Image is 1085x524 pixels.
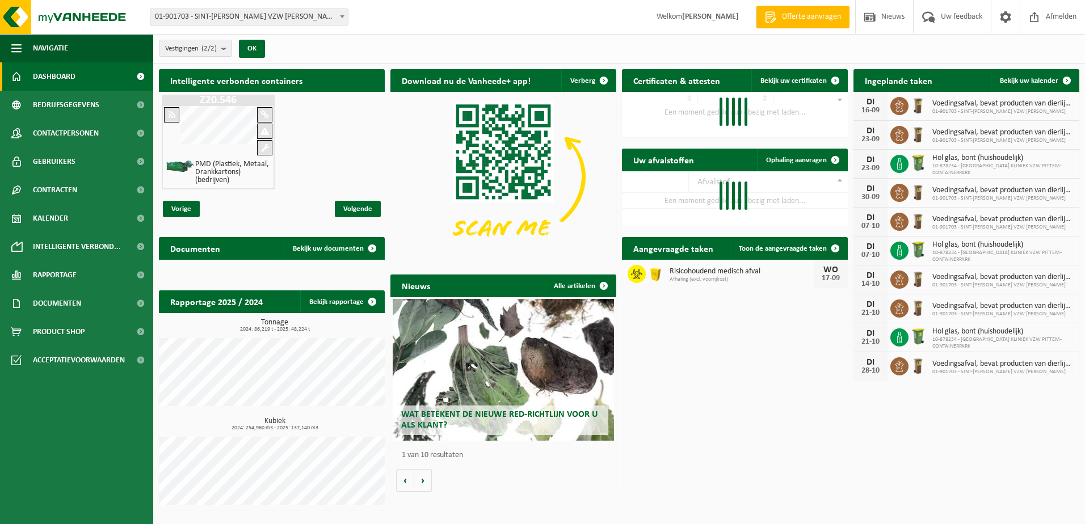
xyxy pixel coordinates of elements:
a: Bekijk uw kalender [991,69,1078,92]
button: Verberg [561,69,615,92]
span: 01-901703 - SINT-JOZEF KLINIEK VZW PITTEM - PITTEM [150,9,348,25]
count: (2/2) [201,45,217,52]
div: DI [859,329,882,338]
strong: [PERSON_NAME] [682,12,739,21]
span: Bekijk uw certificaten [760,77,827,84]
h2: Documenten [159,237,232,259]
span: Voedingsafval, bevat producten van dierlijke oorsprong, onverpakt, categorie 3 [932,215,1074,224]
span: Voedingsafval, bevat producten van dierlijke oorsprong, onverpakt, categorie 3 [932,360,1074,369]
div: DI [859,98,882,107]
span: Contracten [33,176,77,204]
div: 07-10 [859,251,882,259]
h2: Download nu de Vanheede+ app! [390,69,542,91]
span: Vorige [163,201,200,217]
img: WB-0140-HPE-BN-01 [909,298,928,317]
div: DI [859,126,882,136]
span: 01-901703 - SINT-[PERSON_NAME] VZW [PERSON_NAME] [932,369,1074,375]
div: DI [859,242,882,251]
h4: PMD (Plastiek, Metaal, Drankkartons) (bedrijven) [195,160,270,184]
a: Toon de aangevraagde taken [730,237,847,260]
span: 01-901703 - SINT-[PERSON_NAME] VZW [PERSON_NAME] [932,195,1074,202]
span: 01-901703 - SINT-[PERSON_NAME] VZW [PERSON_NAME] [932,224,1074,231]
span: Documenten [33,289,81,318]
span: Voedingsafval, bevat producten van dierlijke oorsprong, onverpakt, categorie 3 [932,186,1074,195]
span: 10-878234 - [GEOGRAPHIC_DATA] KLINIEK VZW PITTEM-CONTAINERPARK [932,250,1074,263]
div: DI [859,213,882,222]
span: Gebruikers [33,147,75,176]
span: Dashboard [33,62,75,91]
h2: Uw afvalstoffen [622,149,705,171]
span: Acceptatievoorwaarden [33,346,125,374]
h1: Z20.546 [165,95,272,106]
img: LP-SB-00050-HPE-22 [646,263,665,282]
img: WB-0140-HPE-BN-01 [909,269,928,288]
div: 21-10 [859,338,882,346]
span: Afhaling (excl. voorrijkost) [670,276,814,283]
span: Ophaling aanvragen [766,157,827,164]
span: Navigatie [33,34,68,62]
img: WB-0140-HPE-BN-01 [909,211,928,230]
h2: Nieuws [390,274,441,297]
span: 10-878234 - [GEOGRAPHIC_DATA] KLINIEK VZW PITTEM-CONTAINERPARK [932,336,1074,350]
div: 07-10 [859,222,882,230]
img: WB-0140-HPE-BN-01 [909,124,928,143]
span: Voedingsafval, bevat producten van dierlijke oorsprong, onverpakt, categorie 3 [932,302,1074,311]
a: Ophaling aanvragen [757,149,847,171]
span: 01-901703 - SINT-[PERSON_NAME] VZW [PERSON_NAME] [932,108,1074,115]
a: Bekijk uw documenten [284,237,384,260]
img: WB-0240-HPE-GN-50 [909,327,928,346]
img: WB-0140-HPE-BN-01 [909,182,928,201]
a: Bekijk rapportage [300,290,384,313]
div: DI [859,184,882,193]
span: Voedingsafval, bevat producten van dierlijke oorsprong, onverpakt, categorie 3 [932,273,1074,282]
button: Volgende [414,469,432,492]
div: 30-09 [859,193,882,201]
div: 16-09 [859,107,882,115]
span: 2024: 254,960 m3 - 2025: 137,140 m3 [165,425,385,431]
h2: Certificaten & attesten [622,69,731,91]
div: 17-09 [819,274,842,282]
h2: Rapportage 2025 / 2024 [159,290,274,312]
h3: Kubiek [165,417,385,431]
span: Risicohoudend medisch afval [670,267,814,276]
span: Bekijk uw documenten [293,245,364,252]
div: 14-10 [859,280,882,288]
span: Toon de aangevraagde taken [739,245,827,252]
h2: Intelligente verbonden containers [159,69,385,91]
a: Wat betekent de nieuwe RED-richtlijn voor u als klant? [393,299,614,441]
span: Voedingsafval, bevat producten van dierlijke oorsprong, onverpakt, categorie 3 [932,128,1074,137]
div: 21-10 [859,309,882,317]
div: DI [859,271,882,280]
span: Contactpersonen [33,119,99,147]
span: Wat betekent de nieuwe RED-richtlijn voor u als klant? [401,410,598,430]
span: 01-901703 - SINT-JOZEF KLINIEK VZW PITTEM - PITTEM [150,9,348,26]
div: 23-09 [859,164,882,172]
div: 23-09 [859,136,882,143]
span: Hol glas, bont (huishoudelijk) [932,240,1074,250]
span: Voedingsafval, bevat producten van dierlijke oorsprong, onverpakt, categorie 3 [932,99,1074,108]
a: Alle artikelen [545,274,615,297]
span: 01-901703 - SINT-[PERSON_NAME] VZW [PERSON_NAME] [932,282,1074,289]
span: Kalender [33,204,68,233]
img: WB-0240-HPE-GN-50 [909,153,928,172]
span: Bekijk uw kalender [1000,77,1058,84]
img: WB-0240-HPE-GN-50 [909,240,928,259]
button: OK [239,40,265,58]
span: Rapportage [33,261,77,289]
button: Vestigingen(2/2) [159,40,232,57]
span: Product Shop [33,318,85,346]
a: Offerte aanvragen [756,6,850,28]
span: 10-878234 - [GEOGRAPHIC_DATA] KLINIEK VZW PITTEM-CONTAINERPARK [932,163,1074,176]
img: WB-0140-HPE-BN-01 [909,95,928,115]
span: Vestigingen [165,40,217,57]
button: Vorige [396,469,414,492]
span: 2024: 86,219 t - 2025: 48,224 t [165,327,385,332]
span: Hol glas, bont (huishoudelijk) [932,154,1074,163]
span: Bedrijfsgegevens [33,91,99,119]
div: DI [859,155,882,164]
h2: Ingeplande taken [853,69,944,91]
span: Hol glas, bont (huishoudelijk) [932,327,1074,336]
h3: Tonnage [165,319,385,332]
span: Intelligente verbond... [33,233,121,261]
h2: Aangevraagde taken [622,237,725,259]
